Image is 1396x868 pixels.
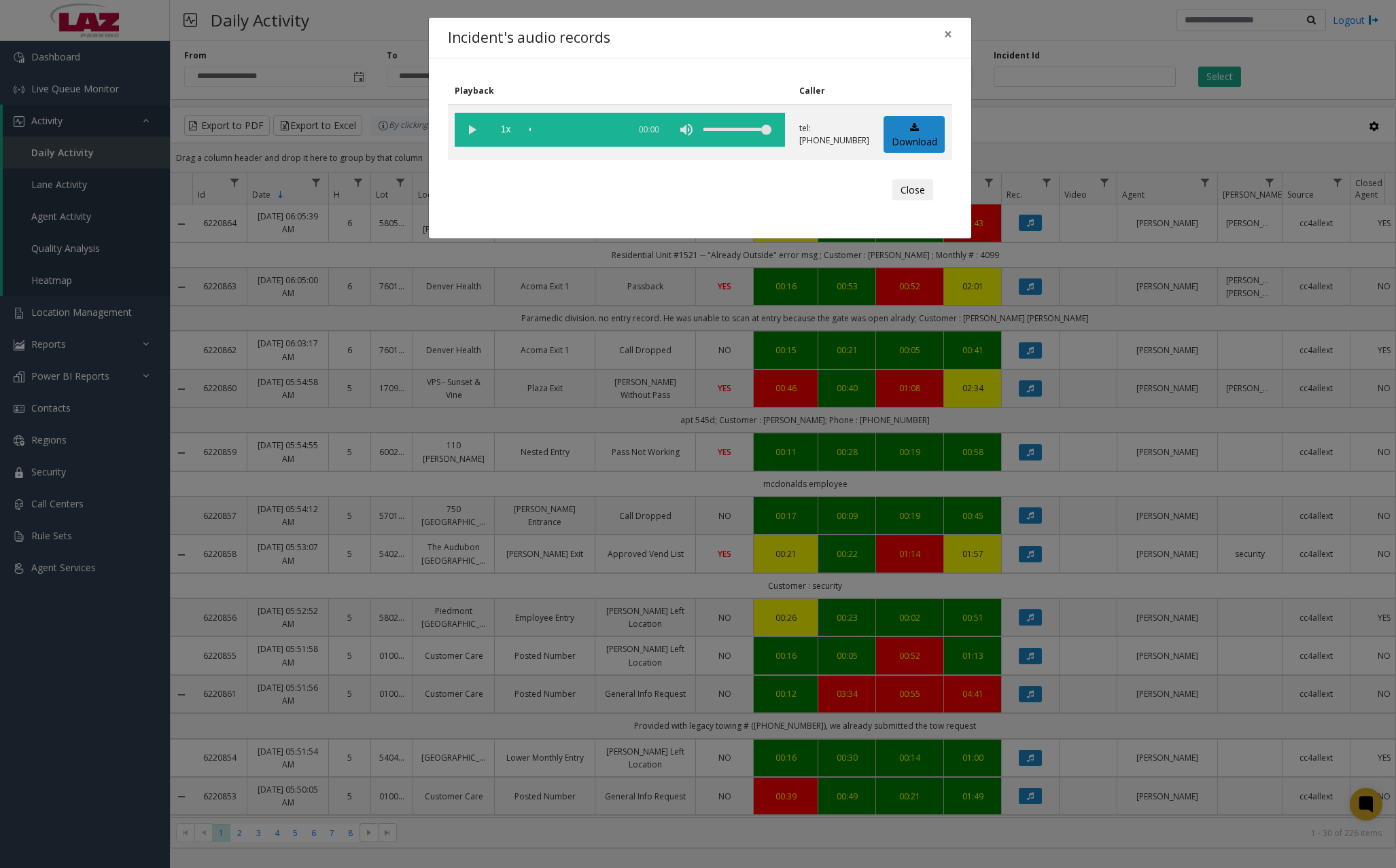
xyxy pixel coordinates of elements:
[703,113,771,147] div: volume level
[792,77,877,105] th: Caller
[884,116,945,153] a: Download
[892,179,933,201] button: Close
[489,113,523,147] span: playback speed button
[529,113,622,147] div: scrub bar
[448,77,792,105] th: Playback
[935,18,962,51] button: Close
[448,27,610,49] h4: Incident's audio records
[944,24,952,43] span: ×
[799,122,869,147] p: tel:[PHONE_NUMBER]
